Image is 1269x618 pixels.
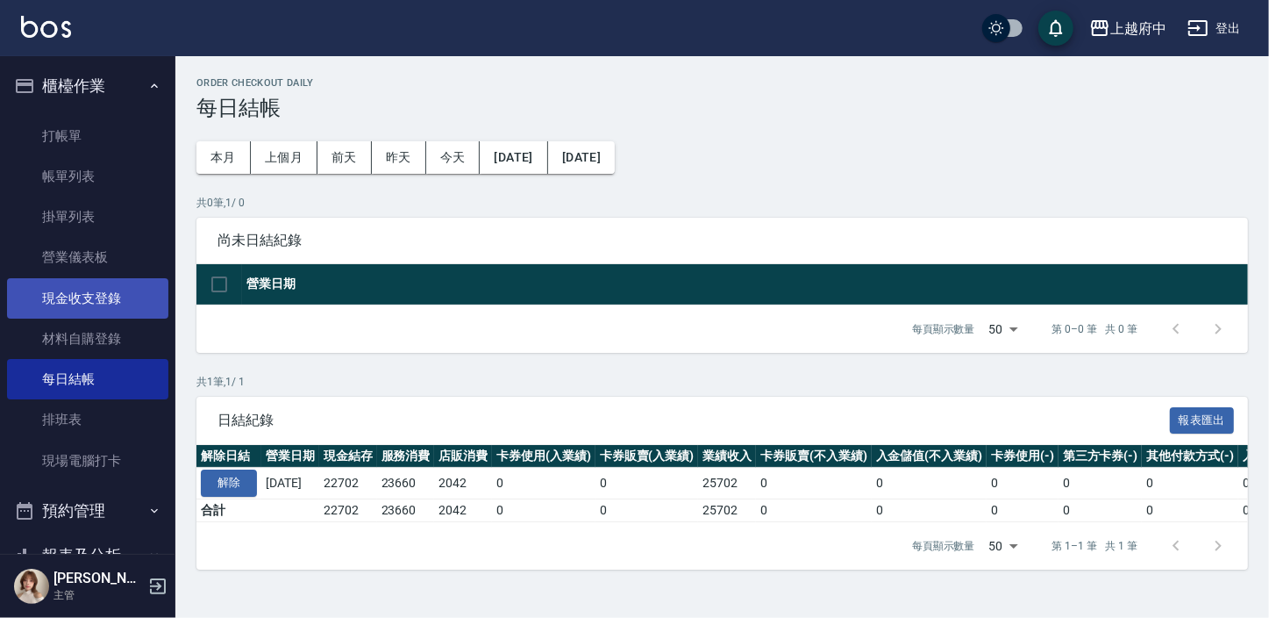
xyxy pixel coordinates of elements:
[1059,499,1143,522] td: 0
[595,468,699,499] td: 0
[595,445,699,468] th: 卡券販賣(入業績)
[1082,11,1173,47] button: 上越府中
[196,77,1248,89] h2: Order checkout daily
[1052,538,1137,554] p: 第 1–1 筆 共 1 筆
[548,141,615,174] button: [DATE]
[756,499,872,522] td: 0
[7,488,168,534] button: 預約管理
[7,116,168,156] a: 打帳單
[480,141,547,174] button: [DATE]
[196,141,251,174] button: 本月
[21,16,71,38] img: Logo
[1180,12,1248,45] button: 登出
[698,445,756,468] th: 業績收入
[872,468,987,499] td: 0
[261,468,319,499] td: [DATE]
[7,197,168,237] a: 掛單列表
[196,445,261,468] th: 解除日結
[698,468,756,499] td: 25702
[217,232,1227,249] span: 尚未日結紀錄
[7,63,168,109] button: 櫃檯作業
[14,569,49,604] img: Person
[912,538,975,554] p: 每頁顯示數量
[426,141,481,174] button: 今天
[1059,445,1143,468] th: 第三方卡券(-)
[872,445,987,468] th: 入金儲值(不入業績)
[251,141,317,174] button: 上個月
[7,319,168,359] a: 材料自購登錄
[261,445,319,468] th: 營業日期
[377,445,435,468] th: 服務消費
[434,445,492,468] th: 店販消費
[987,445,1059,468] th: 卡券使用(-)
[1170,407,1235,435] button: 報表匯出
[377,499,435,522] td: 23660
[595,499,699,522] td: 0
[434,499,492,522] td: 2042
[1038,11,1073,46] button: save
[1142,445,1238,468] th: 其他付款方式(-)
[319,445,377,468] th: 現金結存
[492,468,595,499] td: 0
[1142,499,1238,522] td: 0
[196,195,1248,211] p: 共 0 筆, 1 / 0
[982,522,1024,570] div: 50
[196,96,1248,120] h3: 每日結帳
[1170,411,1235,428] a: 報表匯出
[217,412,1170,429] span: 日結紀錄
[196,499,261,522] td: 合計
[872,499,987,522] td: 0
[698,499,756,522] td: 25702
[201,470,257,497] button: 解除
[7,399,168,440] a: 排班表
[987,468,1059,499] td: 0
[7,237,168,277] a: 營業儀表板
[1052,321,1137,337] p: 第 0–0 筆 共 0 筆
[1059,468,1143,499] td: 0
[319,499,377,522] td: 22702
[242,264,1248,305] th: 營業日期
[317,141,372,174] button: 前天
[987,499,1059,522] td: 0
[1110,18,1166,40] div: 上越府中
[7,533,168,578] button: 報表及分析
[7,278,168,319] a: 現金收支登錄
[53,570,143,587] h5: [PERSON_NAME]
[7,441,168,481] a: 現場電腦打卡
[372,141,426,174] button: 昨天
[912,321,975,337] p: 每頁顯示數量
[492,499,595,522] td: 0
[492,445,595,468] th: 卡券使用(入業績)
[434,468,492,499] td: 2042
[982,305,1024,353] div: 50
[756,468,872,499] td: 0
[1142,468,1238,499] td: 0
[7,156,168,197] a: 帳單列表
[196,374,1248,390] p: 共 1 筆, 1 / 1
[7,359,168,399] a: 每日結帳
[53,587,143,603] p: 主管
[319,468,377,499] td: 22702
[377,468,435,499] td: 23660
[756,445,872,468] th: 卡券販賣(不入業績)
